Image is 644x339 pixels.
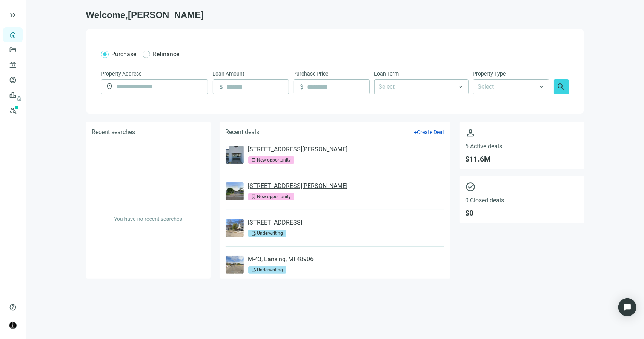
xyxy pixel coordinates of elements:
a: [STREET_ADDRESS][PERSON_NAME] [248,182,348,190]
span: Create Deal [417,129,444,135]
div: New opportunity [257,193,291,200]
span: edit_document [251,231,257,236]
img: avatar [9,322,16,329]
span: check_circle [466,182,578,192]
button: +Create Deal [414,129,444,136]
button: keyboard_double_arrow_right [8,11,17,20]
img: deal-photo-0 [226,146,244,164]
span: 0 Closed deals [466,197,578,204]
span: $ 11.6M [466,154,578,163]
h5: Recent searches [92,128,135,137]
img: deal-photo-2 [226,219,244,237]
div: Underwriting [257,266,283,274]
h1: Welcome, [PERSON_NAME] [86,9,584,21]
h5: Recent deals [226,128,260,137]
span: Property Address [101,69,142,78]
a: M-43, Lansing, MI 48906 [248,256,314,263]
div: Open Intercom Messenger [618,298,636,316]
span: help [9,304,17,311]
button: search [554,79,569,94]
span: Property Type [473,69,506,78]
span: attach_money [218,83,225,91]
div: New opportunity [257,156,291,164]
img: deal-photo-1 [226,182,244,200]
span: 6 Active deals [466,143,578,150]
span: Purchase Price [294,69,329,78]
span: Purchase [112,51,137,58]
span: bookmark [251,194,257,199]
span: + [414,129,417,135]
div: Underwriting [257,230,283,237]
span: Loan Term [374,69,399,78]
a: [STREET_ADDRESS][PERSON_NAME] [248,146,348,153]
span: Refinance [153,51,180,58]
span: search [557,82,566,91]
span: location_on [106,83,114,90]
span: person [466,128,578,138]
span: You have no recent searches [114,216,182,222]
span: Loan Amount [213,69,245,78]
span: attach_money [298,83,306,91]
img: deal-photo-3 [226,256,244,274]
span: edit_document [251,267,257,273]
span: bookmark [251,157,257,163]
span: $ 0 [466,208,578,217]
a: [STREET_ADDRESS] [248,219,303,227]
